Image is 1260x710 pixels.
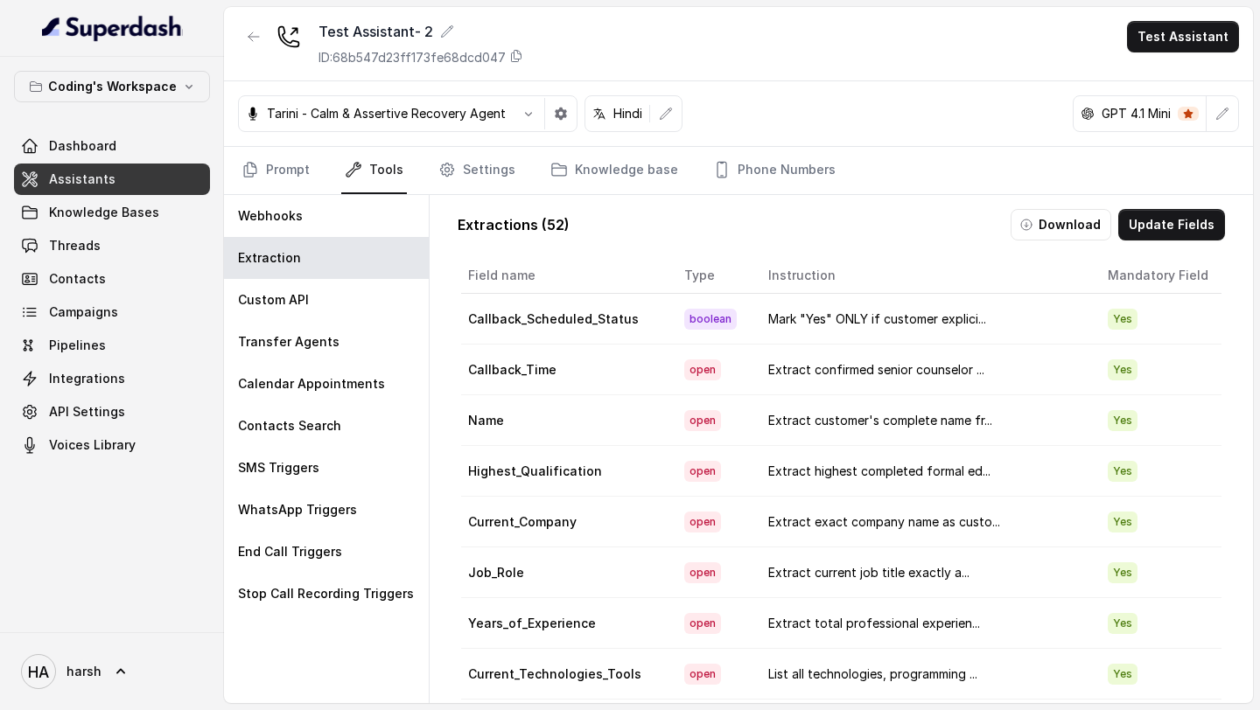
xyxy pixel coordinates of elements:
td: List all technologies, programming ... [754,649,1094,700]
img: light.svg [42,14,183,42]
button: Download [1011,209,1111,240]
span: Yes [1108,309,1137,330]
p: Custom API [238,291,309,309]
td: Extract exact company name as custo... [754,497,1094,547]
span: Yes [1108,410,1137,431]
th: Field name [461,258,669,294]
td: Callback_Time [461,345,669,395]
p: Extractions ( 52 ) [458,214,570,235]
a: Voices Library [14,429,210,461]
span: open [684,461,721,482]
span: Yes [1108,562,1137,583]
p: WhatsApp Triggers [238,501,357,519]
p: End Call Triggers [238,543,342,560]
a: Threads [14,230,210,261]
p: Calendar Appointments [238,375,385,393]
p: ID: 68b547d23ff173fe68dcd047 [318,49,506,66]
p: Hindi [613,105,642,122]
p: Webhooks [238,207,303,225]
td: Current_Company [461,497,669,547]
p: Transfer Agents [238,333,339,351]
p: Stop Call Recording Triggers [238,585,414,602]
a: Assistants [14,164,210,195]
th: Mandatory Field [1094,258,1221,294]
td: Extract customer's complete name fr... [754,395,1094,446]
a: harsh [14,647,210,696]
a: Knowledge Bases [14,197,210,228]
td: Extract current job title exactly a... [754,547,1094,598]
span: Yes [1108,359,1137,380]
td: Years_of_Experience [461,598,669,649]
span: open [684,664,721,685]
span: Yes [1108,461,1137,482]
td: Current_Technologies_Tools [461,649,669,700]
td: Extract confirmed senior counselor ... [754,345,1094,395]
td: Name [461,395,669,446]
a: Pipelines [14,330,210,361]
button: Test Assistant [1127,21,1239,52]
span: open [684,512,721,532]
a: Tools [341,147,407,194]
a: Settings [435,147,519,194]
span: open [684,562,721,583]
th: Instruction [754,258,1094,294]
svg: openai logo [1081,107,1095,121]
div: Test Assistant- 2 [318,21,523,42]
span: Yes [1108,512,1137,532]
th: Type [670,258,755,294]
a: Phone Numbers [710,147,839,194]
td: Mark "Yes" ONLY if customer explici... [754,294,1094,345]
p: Tarini - Calm & Assertive Recovery Agent [267,105,506,122]
span: open [684,613,721,634]
td: Job_Role [461,547,669,598]
button: Coding's Workspace [14,71,210,102]
nav: Tabs [238,147,1239,194]
span: boolean [684,309,737,330]
span: open [684,359,721,380]
p: SMS Triggers [238,459,319,477]
p: Contacts Search [238,417,341,435]
td: Extract highest completed formal ed... [754,446,1094,497]
p: GPT 4.1 Mini [1102,105,1171,122]
a: Prompt [238,147,313,194]
a: Contacts [14,263,210,295]
span: open [684,410,721,431]
a: Knowledge base [547,147,682,194]
a: Integrations [14,363,210,394]
span: Yes [1108,664,1137,685]
span: Yes [1108,613,1137,634]
a: Campaigns [14,296,210,328]
td: Highest_Qualification [461,446,669,497]
a: Dashboard [14,130,210,162]
td: Callback_Scheduled_Status [461,294,669,345]
p: Coding's Workspace [48,76,177,97]
a: API Settings [14,396,210,428]
p: Extraction [238,249,301,267]
td: Extract total professional experien... [754,598,1094,649]
button: Update Fields [1118,209,1225,240]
